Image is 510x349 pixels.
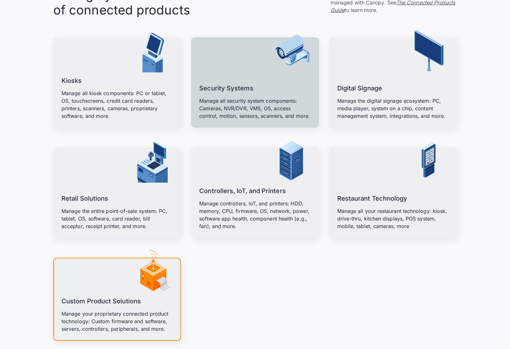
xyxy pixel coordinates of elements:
a: Retail SolutionsManage the entire point-of-sale system: PC, tablet, OS, software, card reader, bi... [53,147,181,238]
h3: Custom Product Solutions [61,296,141,306]
h3: Security Systems [199,83,253,93]
p: Manage all kiosk components: PC or tablet, OS, touchscreens, credit card readers, printers, scann... [61,89,173,120]
p: Manage all your restaurant technology: kiosk, drive-thru, kitchen displays, POS system, mobile, t... [337,207,449,230]
a: Custom Product SolutionsManage your proprietary connected product technology: Custom firmware and... [53,258,181,341]
p: Manage your proprietary connected product technology: Custom firmware and software, servers, cont... [61,310,173,333]
a: Security SystemsManage all security system components: Cameras, NVR/DVR, VMS, OS, access control,... [191,37,319,128]
h3: Kiosks [61,76,82,86]
p: Manage the digital signage ecosystem: PC, media player, system on a chip, content management syst... [337,97,449,120]
p: Manage all security system components: Cameras, NVR/DVR, VMS, OS, access control, motion, sensors... [199,97,310,120]
p: Manage controllers, IoT, and printers: HDD, memory, CPU, firmware, OS, network, power, software a... [199,200,310,230]
a: Restaurant TechnologyManage all your restaurant technology: kiosk, drive-thru, kitchen displays, ... [329,147,457,238]
p: Manage the entire point-of-sale system: PC, tablet, OS, software, card reader, bill acceptor, rec... [61,207,173,230]
h3: Digital Signage [337,83,382,93]
h3: Controllers, IoT, and Printers [199,186,286,196]
h3: Restaurant Technology [337,193,408,203]
a: KiosksManage all kiosk components: PC or tablet, OS, touchscreens, credit card readers, printers,... [53,37,181,128]
h3: Retail Solutions [61,193,108,203]
a: Controllers, IoT, and PrintersManage controllers, IoT, and printers: HDD, memory, CPU, firmware, ... [191,147,319,238]
a: Digital SignageManage the digital signage ecosystem: PC, media player, system on a chip, content ... [329,37,457,128]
